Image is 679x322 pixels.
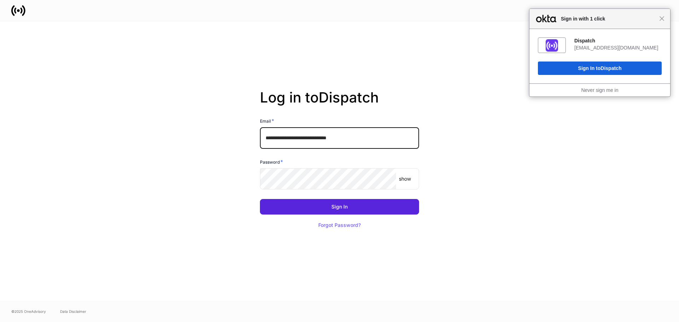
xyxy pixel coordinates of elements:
h2: Log in to Dispatch [260,89,419,117]
a: Data Disclaimer [60,309,86,314]
button: Sign In toDispatch [538,62,662,75]
img: fs01jxrofoggULhDH358 [546,39,558,52]
span: Sign in with 1 click [557,14,659,23]
button: Forgot Password? [309,217,370,233]
div: Sign In [331,204,348,209]
span: Dispatch [600,65,621,71]
span: Close [659,16,665,21]
a: Never sign me in [581,87,618,93]
p: show [399,175,411,182]
h6: Password [260,158,283,165]
span: © 2025 OneAdvisory [11,309,46,314]
div: [EMAIL_ADDRESS][DOMAIN_NAME] [574,45,662,51]
button: Sign In [260,199,419,215]
div: Forgot Password? [318,223,361,228]
div: Dispatch [574,37,662,44]
h6: Email [260,117,274,124]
